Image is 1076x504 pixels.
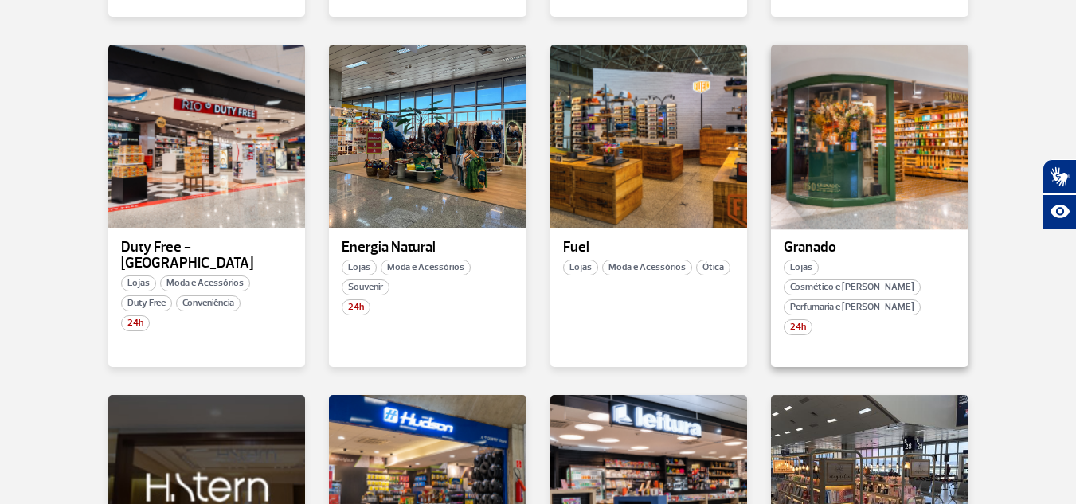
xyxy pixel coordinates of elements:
span: 24h [121,315,150,331]
p: Fuel [563,240,735,256]
span: Cosmético e [PERSON_NAME] [784,279,921,295]
span: Lojas [563,260,598,275]
span: Duty Free [121,295,172,311]
p: Energia Natural [342,240,514,256]
button: Abrir tradutor de língua de sinais. [1043,159,1076,194]
span: Souvenir [342,279,389,295]
span: Perfumaria e [PERSON_NAME] [784,299,921,315]
span: Moda e Acessórios [160,275,250,291]
span: 24h [342,299,370,315]
p: Granado [784,240,956,256]
span: Lojas [121,275,156,291]
span: Moda e Acessórios [381,260,471,275]
span: Moda e Acessórios [602,260,692,275]
span: 24h [784,319,812,335]
span: Ótica [696,260,730,275]
span: Conveniência [176,295,241,311]
button: Abrir recursos assistivos. [1043,194,1076,229]
div: Plugin de acessibilidade da Hand Talk. [1043,159,1076,229]
p: Duty Free - [GEOGRAPHIC_DATA] [121,240,293,272]
span: Lojas [784,260,819,275]
span: Lojas [342,260,377,275]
